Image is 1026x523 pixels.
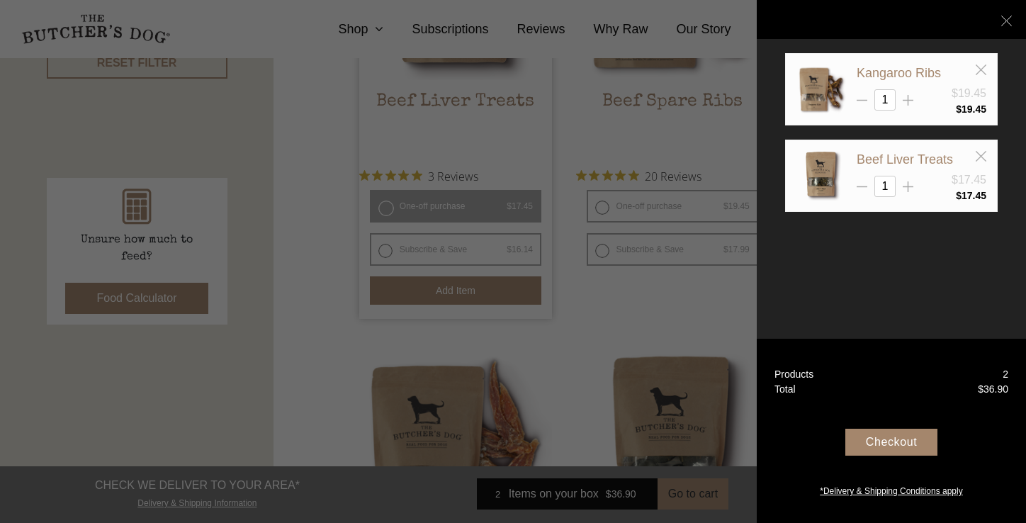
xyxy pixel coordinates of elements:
[857,66,941,80] a: Kangaroo Ribs
[796,64,846,114] img: Kangaroo Ribs
[978,383,983,395] span: $
[956,190,986,201] bdi: 17.45
[956,103,986,115] bdi: 19.45
[956,103,962,115] span: $
[956,190,962,201] span: $
[952,85,986,102] div: $19.45
[845,429,937,456] div: Checkout
[857,152,953,167] a: Beef Liver Treats
[952,171,986,189] div: $17.45
[978,383,1008,395] bdi: 36.90
[774,367,813,382] div: Products
[796,151,846,201] img: Beef Liver Treats
[757,339,1026,523] a: Products 2 Total $36.90 Checkout
[1003,367,1008,382] div: 2
[774,382,796,397] div: Total
[757,481,1026,497] a: *Delivery & Shipping Conditions apply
